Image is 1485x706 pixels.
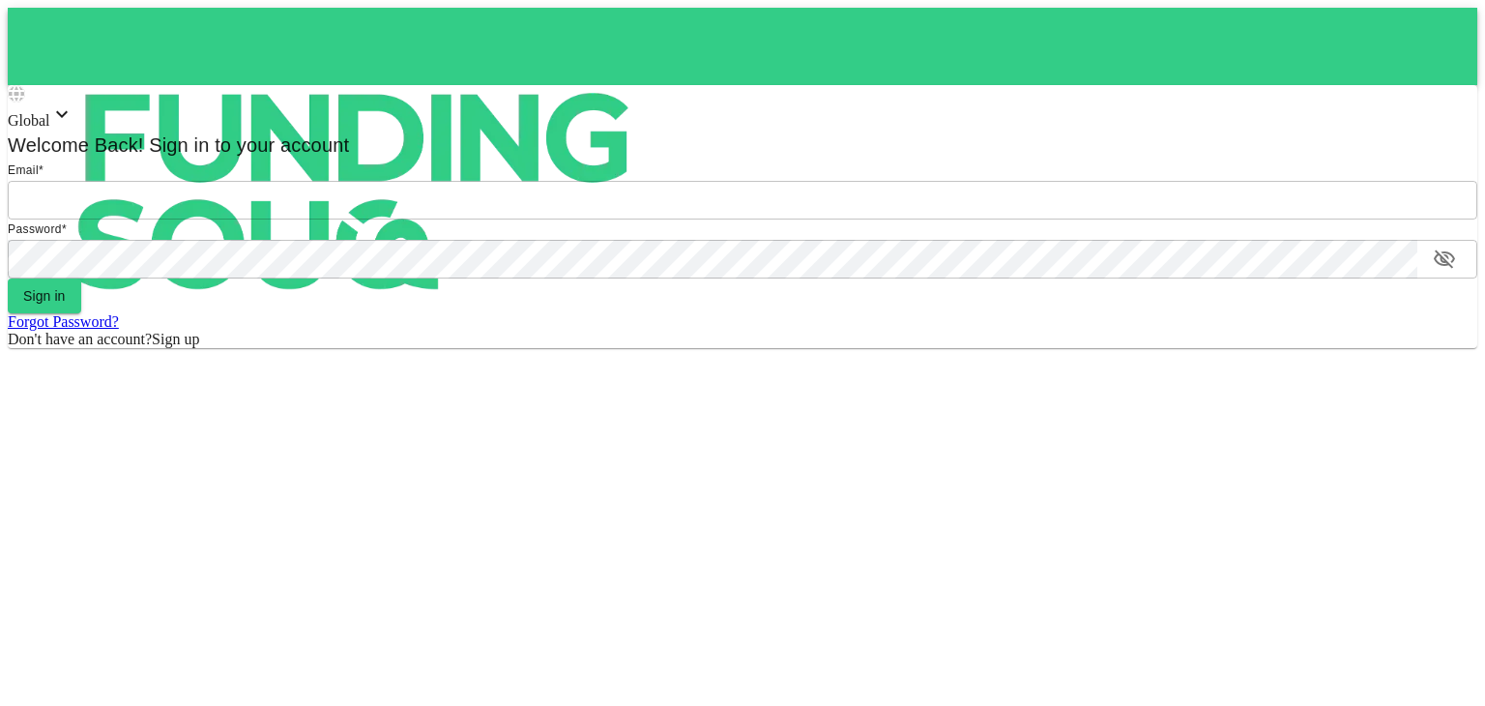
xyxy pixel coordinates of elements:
a: Forgot Password? [8,313,119,330]
span: Email [8,163,39,177]
span: Don't have an account? [8,331,152,347]
div: Global [8,103,1477,130]
input: password [8,240,1417,279]
span: Sign in [23,288,66,304]
span: Sign up [152,331,199,347]
a: logo [8,8,1477,85]
span: Password [8,222,62,236]
button: Sign in [8,279,81,313]
span: Welcome Back! [8,134,144,156]
span: Sign in to your account [144,134,350,156]
img: logo [8,8,704,375]
input: email [8,181,1477,220]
